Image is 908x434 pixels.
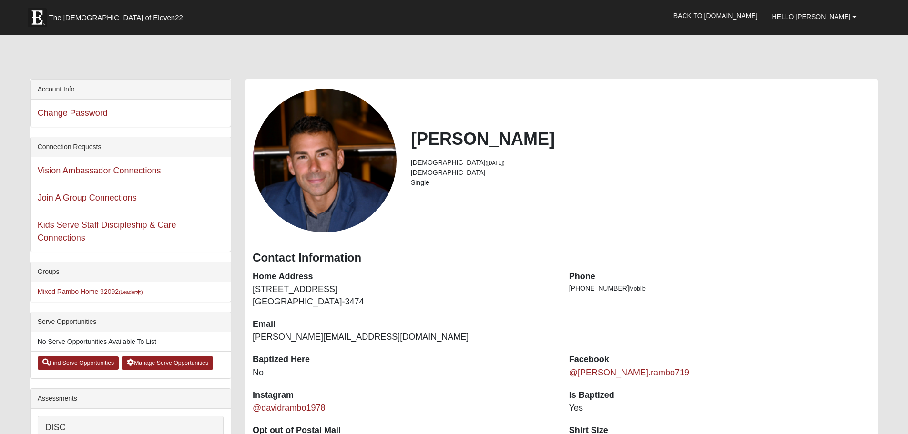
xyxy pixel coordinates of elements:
[253,367,555,379] dd: No
[486,160,505,166] small: ([DATE])
[411,168,871,178] li: [DEMOGRAPHIC_DATA]
[119,289,143,295] small: (Leader )
[31,137,231,157] div: Connection Requests
[569,402,871,414] dd: Yes
[253,353,555,366] dt: Baptized Here
[411,178,871,188] li: Single
[253,331,555,343] dd: [PERSON_NAME][EMAIL_ADDRESS][DOMAIN_NAME]
[253,251,871,265] h3: Contact Information
[772,13,851,20] span: Hello [PERSON_NAME]
[38,288,143,295] a: Mixed Rambo Home 32092(Leader)
[253,403,325,413] a: @davidrambo1978
[253,89,397,232] a: View Fullsize Photo
[253,283,555,308] dd: [STREET_ADDRESS] [GEOGRAPHIC_DATA]-3474
[629,285,646,292] span: Mobile
[569,283,871,293] li: [PHONE_NUMBER]
[253,389,555,402] dt: Instagram
[253,271,555,283] dt: Home Address
[569,271,871,283] dt: Phone
[28,8,47,27] img: Eleven22 logo
[411,158,871,168] li: [DEMOGRAPHIC_DATA]
[31,332,231,352] li: No Serve Opportunities Available To List
[31,80,231,100] div: Account Info
[23,3,214,27] a: The [DEMOGRAPHIC_DATA] of Eleven22
[38,108,108,118] a: Change Password
[31,312,231,332] div: Serve Opportunities
[38,220,176,242] a: Kids Serve Staff Discipleship & Care Connections
[49,13,183,22] span: The [DEMOGRAPHIC_DATA] of Eleven22
[569,368,689,377] a: @[PERSON_NAME].rambo719
[411,129,871,149] h2: [PERSON_NAME]
[569,389,871,402] dt: Is Baptized
[569,353,871,366] dt: Facebook
[38,356,119,370] a: Find Serve Opportunities
[38,166,161,175] a: Vision Ambassador Connections
[666,4,765,28] a: Back to [DOMAIN_NAME]
[38,193,137,202] a: Join A Group Connections
[122,356,213,370] a: Manage Serve Opportunities
[253,318,555,331] dt: Email
[31,389,231,409] div: Assessments
[31,262,231,282] div: Groups
[765,5,864,29] a: Hello [PERSON_NAME]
